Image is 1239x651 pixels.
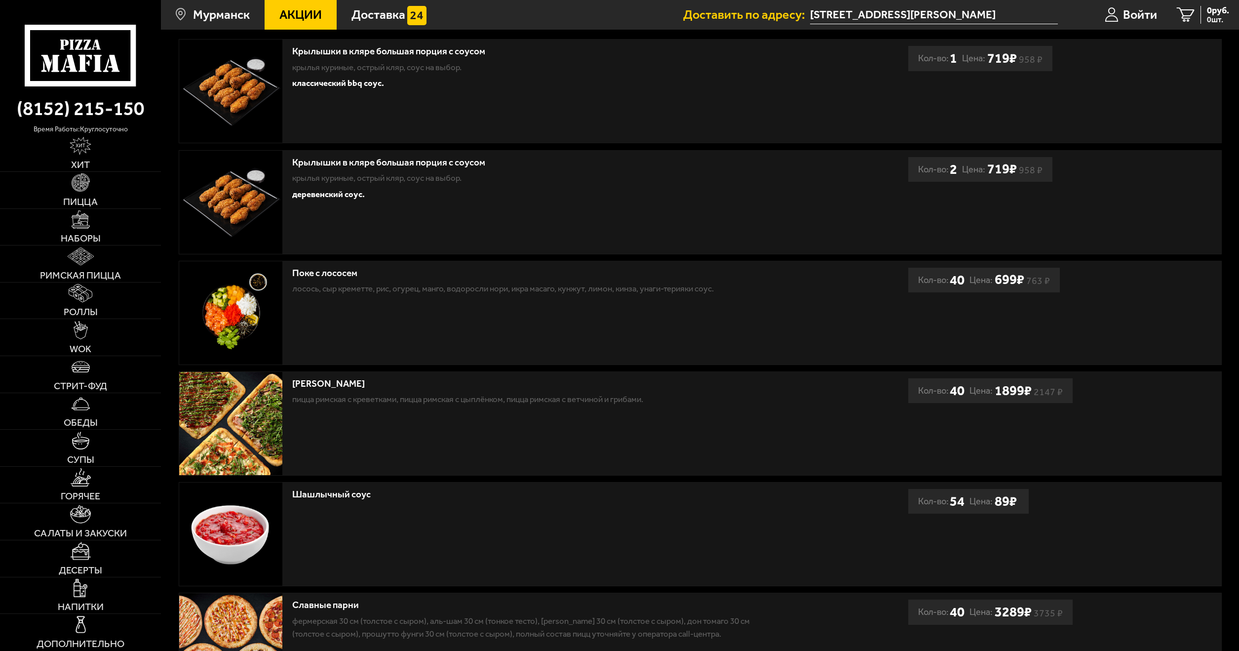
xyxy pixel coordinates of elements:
span: Цена: [969,489,993,514]
s: 958 ₽ [1019,56,1043,63]
b: 719 ₽ [987,161,1017,177]
p: Пицца Римская с креветками, Пицца Римская с цыплёнком, Пицца Римская с ветчиной и грибами. [292,393,781,406]
p: лосось, Сыр креметте, рис, огурец, манго, водоросли Нори, икра масаго, кунжут, лимон, кинза, унаг... [292,282,781,295]
div: Поке с лососем [292,268,781,279]
span: Супы [67,455,94,465]
span: WOK [70,344,91,354]
span: Римская пицца [40,271,121,281]
span: Акции [279,8,322,21]
span: Цена: [969,600,993,624]
span: Наборы [61,234,101,244]
b: 89 ₽ [995,493,1017,510]
strong: класcический bbq соус. [292,78,384,88]
b: 1899 ₽ [995,383,1032,399]
span: Цена: [962,157,985,182]
b: 2 [950,157,957,182]
s: 958 ₽ [1019,167,1043,174]
strong: деревенский соус. [292,189,365,199]
s: 3735 ₽ [1034,610,1063,617]
span: Цена: [969,268,993,292]
b: 54 [950,489,965,514]
span: Доставить по адресу: [683,8,810,21]
b: 40 [950,600,965,624]
div: Кол-во: [918,268,965,292]
div: Кол-во: [918,489,965,514]
div: Кол-во: [918,378,965,403]
span: Горячее [61,491,100,501]
span: Стрит-фуд [54,381,107,391]
b: 40 [950,378,965,403]
span: 0 шт. [1207,16,1229,24]
span: Доставка [351,8,405,21]
span: Войти [1123,8,1157,21]
div: Шашлычный соус [292,489,781,500]
div: Крылышки в кляре большая порция c соусом [292,157,781,168]
p: Фермерская 30 см (толстое с сыром), Аль-Шам 30 см (тонкое тесто), [PERSON_NAME] 30 см (толстое с ... [292,614,781,640]
s: 763 ₽ [1026,278,1050,285]
b: 3289 ₽ [995,604,1032,620]
span: Мурманск [193,8,250,21]
div: Крылышки в кляре большая порция c соусом [292,46,781,57]
span: Хит [71,160,90,170]
span: Цена: [969,378,993,403]
input: Ваш адрес доставки [810,6,1058,24]
span: Цена: [962,46,985,71]
span: Обеды [64,418,98,428]
div: Кол-во: [918,600,965,624]
div: [PERSON_NAME] [292,378,781,390]
span: Десерты [59,566,102,575]
img: 15daf4d41897b9f0e9f617042186c801.svg [407,6,426,25]
b: 40 [950,268,965,292]
span: улица Чумбарова-Лучинского, 13 [810,6,1058,24]
div: Кол-во: [918,46,957,71]
b: 719 ₽ [987,50,1017,67]
b: 1 [950,46,957,71]
span: Напитки [58,602,104,612]
s: 2147 ₽ [1034,389,1063,396]
div: Кол-во: [918,157,957,182]
span: Салаты и закуски [34,529,127,538]
p: крылья куриные, острый кляр, соус на выбор. [292,61,781,74]
span: Пицца [63,197,98,207]
span: Роллы [64,307,98,317]
b: 699 ₽ [995,272,1024,288]
span: 0 руб. [1207,6,1229,15]
span: Дополнительно [37,639,124,649]
p: крылья куриные, острый кляр, соус на выбор. [292,171,781,184]
div: Славные парни [292,600,781,611]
